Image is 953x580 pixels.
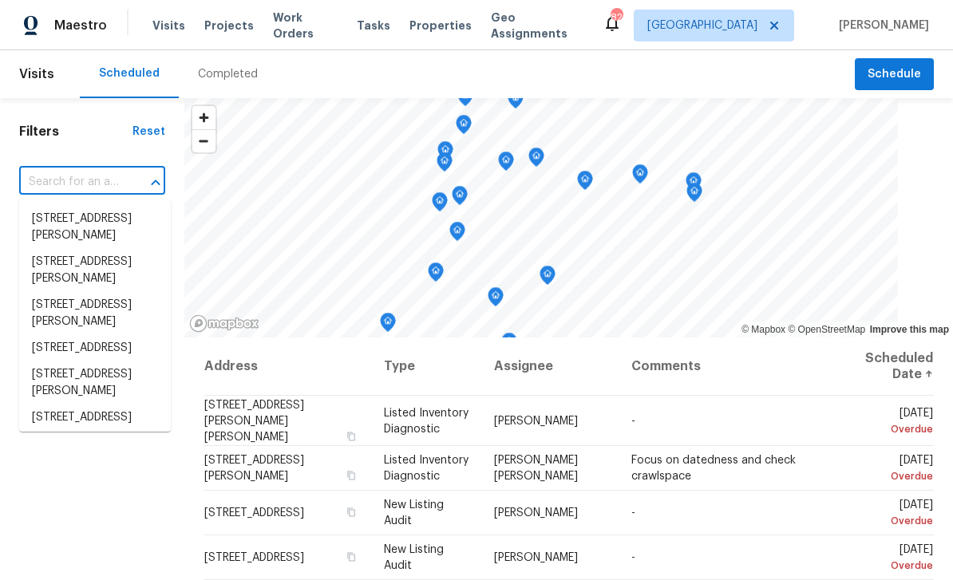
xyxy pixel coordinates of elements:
[851,513,933,529] div: Overdue
[384,499,444,527] span: New Listing Audit
[19,431,171,474] li: [STREET_ADDRESS][PERSON_NAME]
[204,18,254,34] span: Projects
[192,106,216,129] button: Zoom in
[19,404,171,431] li: [STREET_ADDRESS]
[851,420,933,436] div: Overdue
[631,552,635,563] span: -
[528,148,544,172] div: Map marker
[344,505,358,519] button: Copy Address
[384,407,469,434] span: Listed Inventory Diagnostic
[494,507,578,519] span: [PERSON_NAME]
[344,468,358,483] button: Copy Address
[647,18,757,34] span: [GEOGRAPHIC_DATA]
[501,333,517,357] div: Map marker
[788,324,865,335] a: OpenStreetMap
[437,152,453,177] div: Map marker
[344,428,358,443] button: Copy Address
[632,164,648,189] div: Map marker
[204,337,371,396] th: Address
[498,152,514,176] div: Map marker
[204,399,304,442] span: [STREET_ADDRESS][PERSON_NAME][PERSON_NAME]
[741,324,785,335] a: Mapbox
[619,337,838,396] th: Comments
[19,206,171,249] li: [STREET_ADDRESS][PERSON_NAME]
[204,552,304,563] span: [STREET_ADDRESS]
[838,337,934,396] th: Scheduled Date ↑
[437,141,453,166] div: Map marker
[494,552,578,563] span: [PERSON_NAME]
[488,287,504,312] div: Map marker
[380,313,396,337] div: Map marker
[357,20,390,31] span: Tasks
[851,499,933,529] span: [DATE]
[19,57,54,92] span: Visits
[384,455,469,482] span: Listed Inventory Diagnostic
[457,87,473,112] div: Map marker
[204,455,304,482] span: [STREET_ADDRESS][PERSON_NAME]
[868,65,921,85] span: Schedule
[855,58,934,91] button: Schedule
[577,171,593,195] div: Map marker
[540,266,556,290] div: Map marker
[456,115,472,140] div: Map marker
[19,361,171,404] li: [STREET_ADDRESS][PERSON_NAME]
[144,172,167,194] button: Close
[870,324,949,335] a: Improve this map
[384,544,444,571] span: New Listing Audit
[198,66,258,82] div: Completed
[132,124,165,140] div: Reset
[851,544,933,574] span: [DATE]
[184,98,898,337] canvas: Map
[189,314,259,333] a: Mapbox homepage
[54,18,107,34] span: Maestro
[19,335,171,361] li: [STREET_ADDRESS]
[494,455,578,482] span: [PERSON_NAME] [PERSON_NAME]
[686,183,702,207] div: Map marker
[99,65,160,81] div: Scheduled
[508,89,524,114] div: Map marker
[832,18,929,34] span: [PERSON_NAME]
[192,129,216,152] button: Zoom out
[432,192,448,217] div: Map marker
[851,468,933,484] div: Overdue
[409,18,472,34] span: Properties
[371,337,481,396] th: Type
[631,507,635,519] span: -
[152,18,185,34] span: Visits
[19,170,121,195] input: Search for an address...
[686,172,702,197] div: Map marker
[449,222,465,247] div: Map marker
[344,550,358,564] button: Copy Address
[273,10,338,41] span: Work Orders
[428,262,444,287] div: Map marker
[631,415,635,426] span: -
[481,337,619,396] th: Assignee
[19,249,171,292] li: [STREET_ADDRESS][PERSON_NAME]
[19,124,132,140] h1: Filters
[494,415,578,426] span: [PERSON_NAME]
[851,455,933,484] span: [DATE]
[851,407,933,436] span: [DATE]
[631,455,796,482] span: Focus on datedness and check crawlspace
[204,507,304,519] span: [STREET_ADDRESS]
[452,186,468,211] div: Map marker
[491,10,583,41] span: Geo Assignments
[611,10,622,26] div: 82
[192,130,216,152] span: Zoom out
[851,558,933,574] div: Overdue
[19,292,171,335] li: [STREET_ADDRESS][PERSON_NAME]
